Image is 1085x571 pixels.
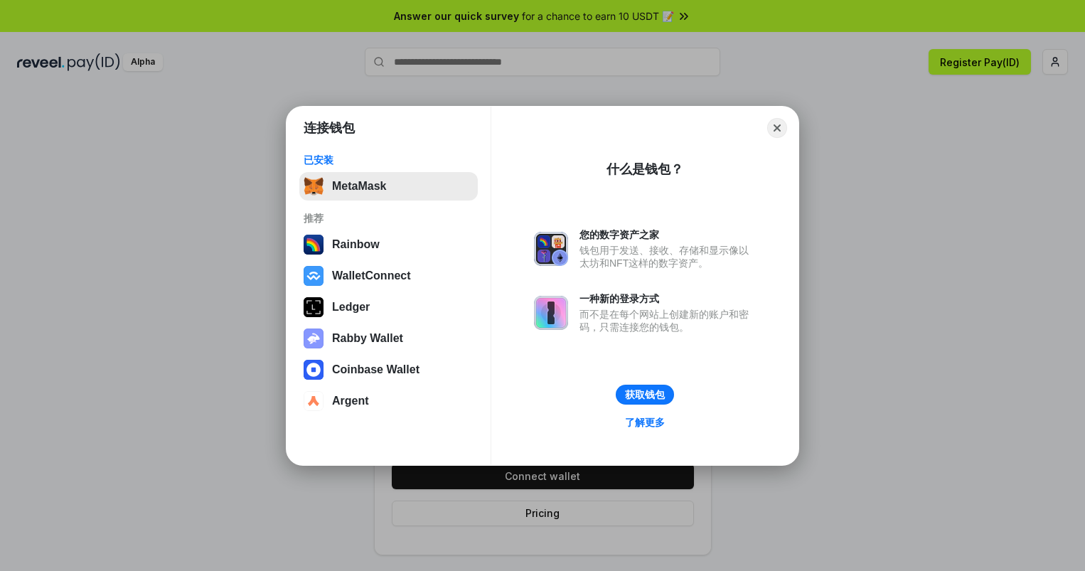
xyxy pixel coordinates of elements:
div: Ledger [332,301,370,314]
div: 推荐 [304,212,474,225]
img: svg+xml,%3Csvg%20width%3D%2228%22%20height%3D%2228%22%20viewBox%3D%220%200%2028%2028%22%20fill%3D... [304,266,324,286]
div: 已安装 [304,154,474,166]
img: svg+xml,%3Csvg%20fill%3D%22none%22%20height%3D%2233%22%20viewBox%3D%220%200%2035%2033%22%20width%... [304,176,324,196]
img: svg+xml,%3Csvg%20xmlns%3D%22http%3A%2F%2Fwww.w3.org%2F2000%2Fsvg%22%20fill%3D%22none%22%20viewBox... [534,232,568,266]
img: svg+xml,%3Csvg%20width%3D%22120%22%20height%3D%22120%22%20viewBox%3D%220%200%20120%20120%22%20fil... [304,235,324,255]
div: WalletConnect [332,270,411,282]
img: svg+xml,%3Csvg%20xmlns%3D%22http%3A%2F%2Fwww.w3.org%2F2000%2Fsvg%22%20fill%3D%22none%22%20viewBox... [534,296,568,330]
button: Rainbow [299,230,478,259]
button: WalletConnect [299,262,478,290]
div: 什么是钱包？ [606,161,683,178]
button: 获取钱包 [616,385,674,405]
a: 了解更多 [616,413,673,432]
div: Rainbow [332,238,380,251]
div: 钱包用于发送、接收、存储和显示像以太坊和NFT这样的数字资产。 [579,244,756,270]
div: 获取钱包 [625,388,665,401]
div: Argent [332,395,369,407]
button: Close [767,118,787,138]
div: Rabby Wallet [332,332,403,345]
div: MetaMask [332,180,386,193]
h1: 连接钱包 [304,119,355,137]
div: 您的数字资产之家 [579,228,756,241]
div: 而不是在每个网站上创建新的账户和密码，只需连接您的钱包。 [579,308,756,333]
button: MetaMask [299,172,478,201]
img: svg+xml,%3Csvg%20xmlns%3D%22http%3A%2F%2Fwww.w3.org%2F2000%2Fsvg%22%20width%3D%2228%22%20height%3... [304,297,324,317]
img: svg+xml,%3Csvg%20xmlns%3D%22http%3A%2F%2Fwww.w3.org%2F2000%2Fsvg%22%20fill%3D%22none%22%20viewBox... [304,329,324,348]
button: Argent [299,387,478,415]
button: Ledger [299,293,478,321]
button: Rabby Wallet [299,324,478,353]
button: Coinbase Wallet [299,356,478,384]
img: svg+xml,%3Csvg%20width%3D%2228%22%20height%3D%2228%22%20viewBox%3D%220%200%2028%2028%22%20fill%3D... [304,360,324,380]
img: svg+xml,%3Csvg%20width%3D%2228%22%20height%3D%2228%22%20viewBox%3D%220%200%2028%2028%22%20fill%3D... [304,391,324,411]
div: 了解更多 [625,416,665,429]
div: Coinbase Wallet [332,363,419,376]
div: 一种新的登录方式 [579,292,756,305]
